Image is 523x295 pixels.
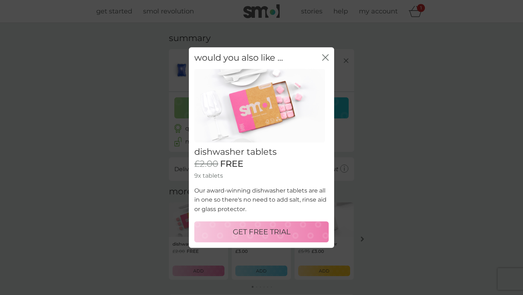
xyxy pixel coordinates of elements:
p: Our award-winning dishwasher tablets are all in one so there's no need to add salt, rinse aid or ... [194,186,329,214]
h2: would you also like ... [194,53,283,63]
button: GET FREE TRIAL [194,221,329,242]
p: GET FREE TRIAL [233,226,291,238]
span: FREE [220,159,243,170]
span: £2.00 [194,159,218,170]
h2: dishwasher tablets [194,147,329,157]
p: 9x tablets [194,171,329,181]
button: close [322,54,329,62]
